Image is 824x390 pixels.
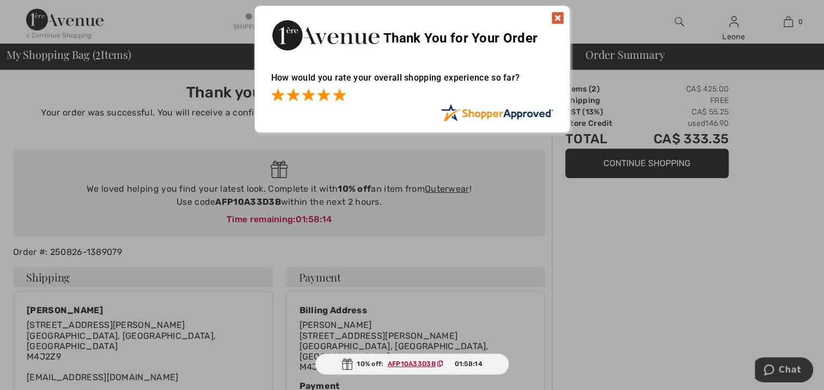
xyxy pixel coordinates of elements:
[341,358,352,370] img: Gift.svg
[551,11,564,25] img: x
[24,8,46,17] span: Chat
[315,354,509,375] div: 10% off:
[271,62,553,103] div: How would you rate your overall shopping experience so far?
[454,359,482,369] span: 01:58:14
[388,360,436,368] ins: AFP10A33D3B
[383,31,538,46] span: Thank You for Your Order
[271,17,380,53] img: Thank You for Your Order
